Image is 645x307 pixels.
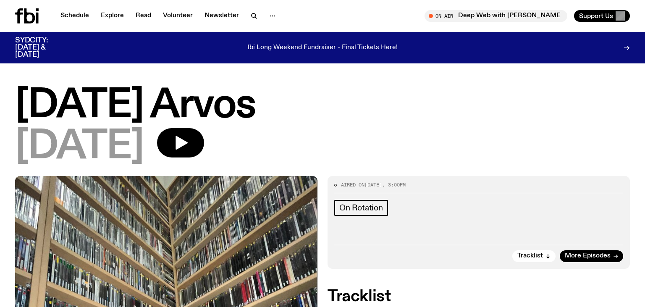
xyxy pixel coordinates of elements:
[334,200,388,216] a: On Rotation
[364,181,382,188] span: [DATE]
[328,289,630,304] h2: Tracklist
[425,10,567,22] button: On AirDeep Web with [PERSON_NAME]
[560,250,623,262] a: More Episodes
[15,87,630,125] h1: [DATE] Arvos
[158,10,198,22] a: Volunteer
[574,10,630,22] button: Support Us
[339,203,383,213] span: On Rotation
[15,128,144,166] span: [DATE]
[579,12,613,20] span: Support Us
[55,10,94,22] a: Schedule
[512,250,556,262] button: Tracklist
[247,44,398,52] p: fbi Long Weekend Fundraiser - Final Tickets Here!
[15,37,69,58] h3: SYDCITY: [DATE] & [DATE]
[96,10,129,22] a: Explore
[199,10,244,22] a: Newsletter
[131,10,156,22] a: Read
[382,181,406,188] span: , 3:00pm
[517,253,543,259] span: Tracklist
[565,253,611,259] span: More Episodes
[341,181,364,188] span: Aired on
